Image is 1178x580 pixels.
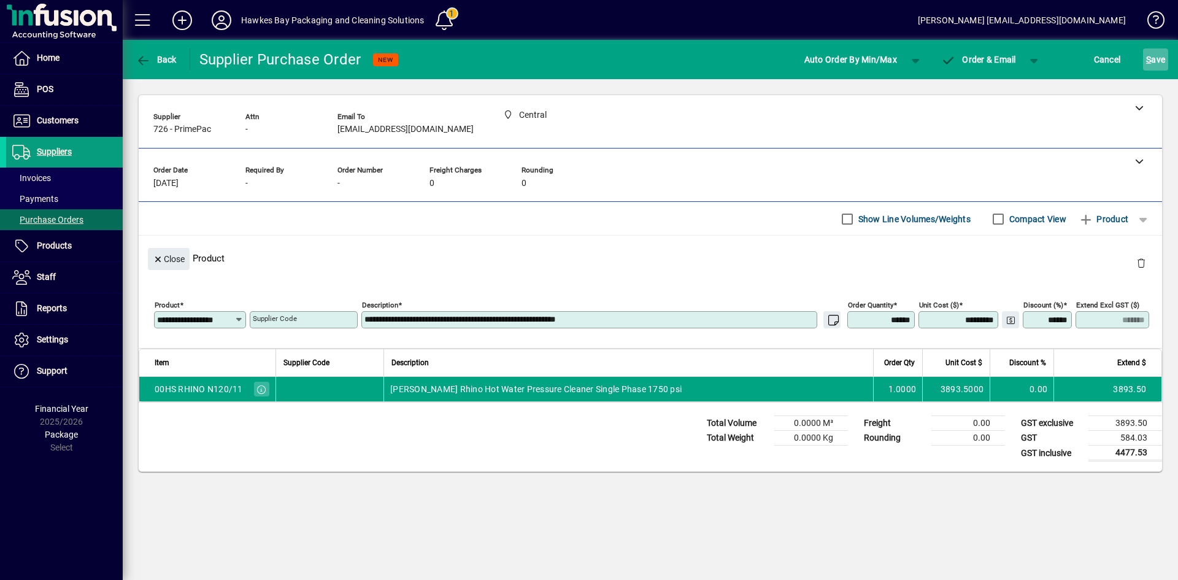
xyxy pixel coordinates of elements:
[37,115,79,125] span: Customers
[884,356,915,369] span: Order Qty
[1126,257,1156,268] app-page-header-button: Delete
[6,209,123,230] a: Purchase Orders
[1094,50,1121,69] span: Cancel
[945,356,982,369] span: Unit Cost $
[1126,248,1156,277] button: Delete
[37,53,60,63] span: Home
[856,213,971,225] label: Show Line Volumes/Weights
[701,416,774,431] td: Total Volume
[1146,55,1151,64] span: S
[6,43,123,74] a: Home
[6,74,123,105] a: POS
[429,179,434,188] span: 0
[245,125,248,134] span: -
[283,356,329,369] span: Supplier Code
[6,325,123,355] a: Settings
[1091,48,1124,71] button: Cancel
[139,236,1162,280] div: Product
[378,56,393,64] span: NEW
[37,241,72,250] span: Products
[941,55,1016,64] span: Order & Email
[798,48,903,71] button: Auto Order By Min/Max
[1088,431,1162,446] td: 584.03
[12,173,51,183] span: Invoices
[1009,356,1046,369] span: Discount %
[37,334,68,344] span: Settings
[774,431,848,446] td: 0.0000 Kg
[1015,416,1088,431] td: GST exclusive
[6,168,123,188] a: Invoices
[1007,213,1066,225] label: Compact View
[858,431,931,446] td: Rounding
[199,50,361,69] div: Supplier Purchase Order
[858,416,931,431] td: Freight
[1138,2,1163,42] a: Knowledge Base
[873,377,922,401] td: 1.0000
[848,301,893,309] mat-label: Order Quantity
[45,430,78,439] span: Package
[37,84,53,94] span: POS
[155,383,243,395] div: 00HS RHINO N120/11
[155,356,169,369] span: Item
[1002,311,1019,328] button: Change Price Levels
[37,366,67,376] span: Support
[148,248,190,270] button: Close
[1088,416,1162,431] td: 3893.50
[155,301,180,309] mat-label: Product
[6,293,123,324] a: Reports
[6,262,123,293] a: Staff
[804,50,897,69] span: Auto Order By Min/Max
[1146,50,1165,69] span: ave
[12,194,58,204] span: Payments
[245,179,248,188] span: -
[337,125,474,134] span: [EMAIL_ADDRESS][DOMAIN_NAME]
[241,10,425,30] div: Hawkes Bay Packaging and Cleaning Solutions
[153,249,185,269] span: Close
[1023,301,1063,309] mat-label: Discount (%)
[133,48,180,71] button: Back
[919,301,959,309] mat-label: Unit Cost ($)
[774,416,848,431] td: 0.0000 M³
[253,314,297,323] mat-label: Supplier Code
[390,383,682,395] span: [PERSON_NAME] Rhino Hot Water Pressure Cleaner Single Phase 1750 psi
[6,356,123,387] a: Support
[918,10,1126,30] div: [PERSON_NAME] [EMAIL_ADDRESS][DOMAIN_NAME]
[163,9,202,31] button: Add
[202,9,241,31] button: Profile
[37,272,56,282] span: Staff
[1117,356,1146,369] span: Extend $
[522,179,526,188] span: 0
[701,431,774,446] td: Total Weight
[931,416,1005,431] td: 0.00
[1076,301,1139,309] mat-label: Extend excl GST ($)
[145,253,193,264] app-page-header-button: Close
[1088,446,1162,461] td: 4477.53
[1015,431,1088,446] td: GST
[922,377,990,401] td: 3893.5000
[153,125,211,134] span: 726 - PrimePac
[6,188,123,209] a: Payments
[1015,446,1088,461] td: GST inclusive
[35,404,88,414] span: Financial Year
[123,48,190,71] app-page-header-button: Back
[37,303,67,313] span: Reports
[136,55,177,64] span: Back
[1079,209,1128,229] span: Product
[1072,208,1134,230] button: Product
[6,106,123,136] a: Customers
[931,431,1005,446] td: 0.00
[990,377,1053,401] td: 0.00
[37,147,72,157] span: Suppliers
[6,231,123,261] a: Products
[1053,377,1161,401] td: 3893.50
[935,48,1022,71] button: Order & Email
[337,179,340,188] span: -
[153,179,179,188] span: [DATE]
[362,301,398,309] mat-label: Description
[12,215,83,225] span: Purchase Orders
[1143,48,1168,71] button: Save
[391,356,429,369] span: Description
